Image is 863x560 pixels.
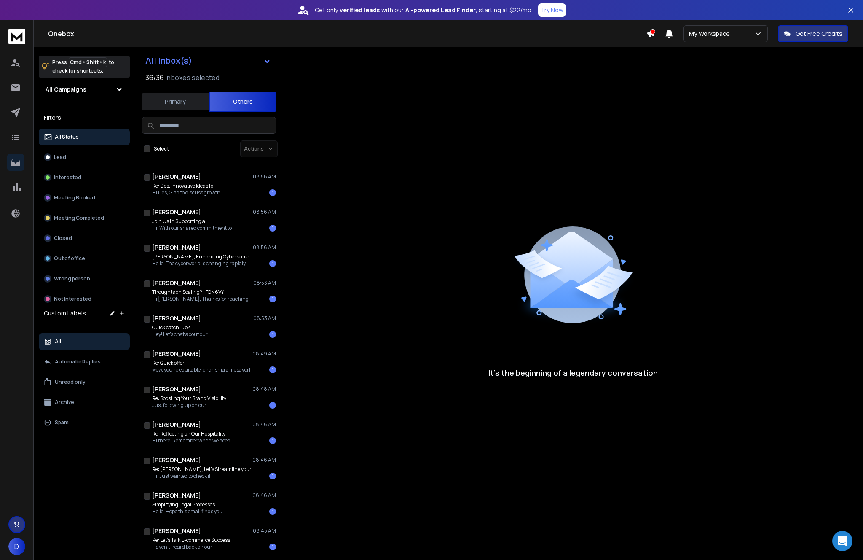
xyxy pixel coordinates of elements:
[253,244,276,251] p: 08:56 AM
[154,145,169,152] label: Select
[8,538,25,555] button: D
[269,508,276,515] div: 1
[152,324,208,331] p: Quick catch-up?
[796,30,842,38] p: Get Free Credits
[253,173,276,180] p: 08:56 AM
[152,537,230,544] p: Re: Let's Talk E-commerce Success
[269,189,276,196] div: 1
[145,57,192,65] h1: All Inbox(s)
[152,431,230,437] p: Re: Reflecting on Our Hospitality
[54,154,66,161] p: Lead
[269,437,276,444] div: 1
[39,81,130,98] button: All Campaigns
[269,331,276,338] div: 1
[152,473,252,479] p: Hi, Just wanted to check if
[69,57,107,67] span: Cmd + Shift + k
[405,6,477,14] strong: AI-powered Lead Finder,
[152,456,201,464] h1: [PERSON_NAME]
[269,296,276,302] div: 1
[55,358,101,365] p: Automatic Replies
[39,270,130,287] button: Wrong person
[269,544,276,550] div: 1
[152,466,252,473] p: Re: [PERSON_NAME], Let's Streamline your
[340,6,380,14] strong: verified leads
[152,314,201,323] h1: [PERSON_NAME]
[269,260,276,267] div: 1
[52,58,114,75] p: Press to check for shortcuts.
[39,112,130,124] h3: Filters
[315,6,531,14] p: Get only with our starting at $22/mo
[152,296,249,302] p: Hi [PERSON_NAME], Thanks for reaching
[152,279,201,287] h1: [PERSON_NAME]
[54,194,95,201] p: Meeting Booked
[8,29,25,44] img: logo
[778,25,848,42] button: Get Free Credits
[152,253,253,260] p: [PERSON_NAME], Enhancing Cybersecurity Landscape
[152,491,201,500] h1: [PERSON_NAME]
[54,174,81,181] p: Interested
[152,402,226,409] p: Just following up on our
[689,30,733,38] p: My Workspace
[152,360,250,366] p: Re: Quick offer!
[39,353,130,370] button: Automatic Replies
[55,399,74,406] p: Archive
[145,73,164,83] span: 36 / 36
[152,260,253,267] p: Hello, The cyberworld is changing rapidly.
[39,414,130,431] button: Spam
[139,52,278,69] button: All Inbox(s)
[39,250,130,267] button: Out of office
[538,3,566,17] button: Try Now
[39,129,130,145] button: All Status
[152,544,230,550] p: Haven't heard back on our
[253,315,276,322] p: 08:53 AM
[39,210,130,226] button: Meeting Completed
[252,492,276,499] p: 08:46 AM
[39,374,130,390] button: Unread only
[39,189,130,206] button: Meeting Booked
[269,366,276,373] div: 1
[54,215,104,221] p: Meeting Completed
[152,395,226,402] p: Re: Boosting Your Brand Visibility
[54,255,85,262] p: Out of office
[253,528,276,534] p: 08:45 AM
[48,29,646,39] h1: Onebox
[39,169,130,186] button: Interested
[46,85,86,94] h1: All Campaigns
[152,527,201,535] h1: [PERSON_NAME]
[152,331,208,338] p: Hey! Let's chat about our
[253,280,276,286] p: 08:53 AM
[166,73,220,83] h3: Inboxes selected
[39,394,130,411] button: Archive
[152,501,222,508] p: Simplifying Legal Processes
[152,172,201,181] h1: [PERSON_NAME]
[269,225,276,232] div: 1
[541,6,563,14] p: Try Now
[252,350,276,357] p: 08:49 AM
[152,366,250,373] p: wow, you're equitable-charisma a lifesaver!
[39,230,130,247] button: Closed
[152,189,220,196] p: Hi Des, Glad to discuss growth
[152,225,232,232] p: Hi, With our shared commitment to
[54,275,90,282] p: Wrong person
[142,92,209,111] button: Primary
[152,183,220,189] p: Re: Des, Innovative Ideas for
[252,386,276,393] p: 08:48 AM
[39,333,130,350] button: All
[54,296,91,302] p: Not Interested
[55,419,69,426] p: Spam
[55,379,86,385] p: Unread only
[55,134,79,140] p: All Status
[152,208,201,216] h1: [PERSON_NAME]
[269,473,276,479] div: 1
[269,402,276,409] div: 1
[209,92,276,112] button: Others
[152,289,249,296] p: Thoughts on Scaling? | FQN6VY
[488,367,658,379] p: It’s the beginning of a legendary conversation
[54,235,72,242] p: Closed
[152,508,222,515] p: Hello, Hope this email finds you
[152,218,232,225] p: Join Us in Supporting a
[39,149,130,166] button: Lead
[152,420,201,429] h1: [PERSON_NAME]
[55,338,61,345] p: All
